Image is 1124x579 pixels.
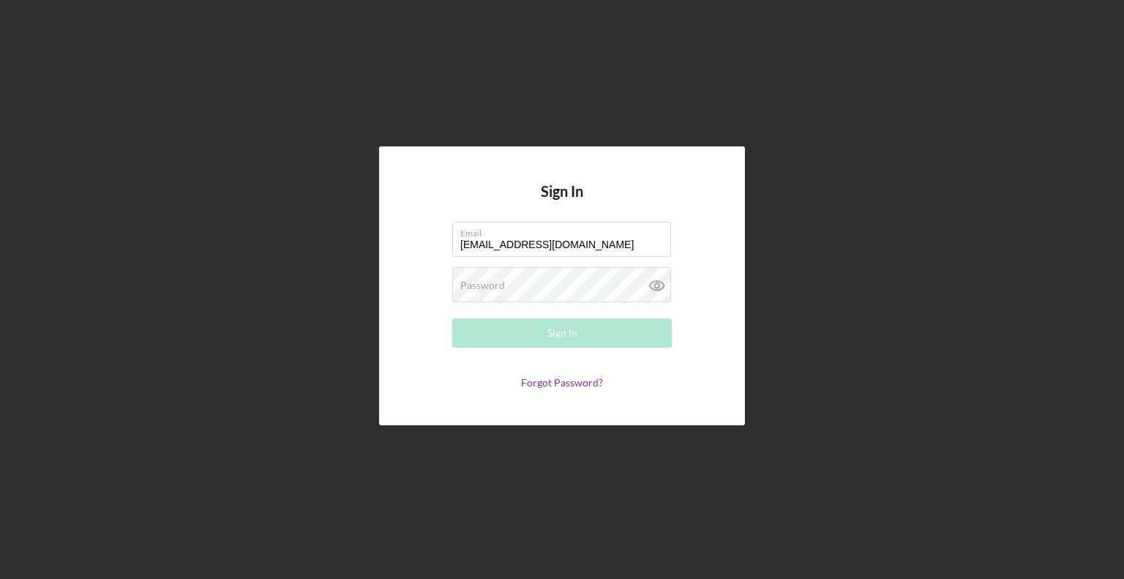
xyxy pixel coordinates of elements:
[547,318,577,348] div: Sign In
[541,183,583,222] h4: Sign In
[460,280,505,291] label: Password
[521,376,603,389] a: Forgot Password?
[452,318,672,348] button: Sign In
[460,223,671,239] label: Email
